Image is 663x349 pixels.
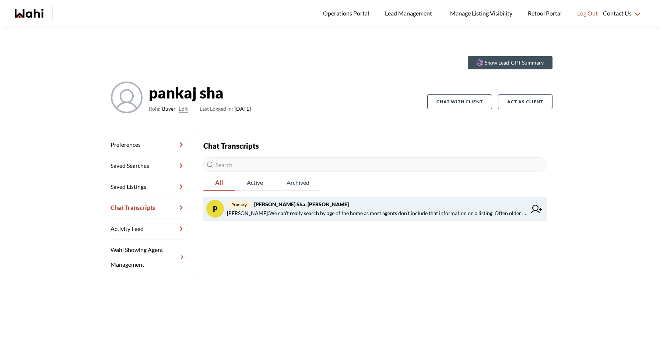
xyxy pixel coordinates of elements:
input: Search [203,157,547,172]
span: Manage Listing Visibility [448,8,515,18]
button: Active [235,175,275,191]
button: Show Lead-GPT Summary [468,56,552,69]
span: [PERSON_NAME] : We can't really search by age of the home as most agents don't include that infor... [227,209,527,218]
p: Show Lead-GPT Summary [485,59,544,66]
span: Archived [275,175,321,190]
button: All [203,175,235,191]
a: Activity Feed [110,218,186,239]
span: [DATE] [200,104,251,113]
a: Preferences [110,134,186,155]
strong: [PERSON_NAME] sha, [PERSON_NAME] [254,201,349,207]
span: Operations Portal [323,8,372,18]
a: Saved Listings [110,176,186,197]
span: Buyer [162,104,176,113]
button: Chat with client [427,94,492,109]
span: Log Out [577,8,598,18]
span: All [203,175,235,190]
span: Retool Portal [528,8,564,18]
a: Chat Transcripts [110,197,186,218]
a: Wahi Showing Agent Management [110,239,186,275]
span: Role: [149,104,161,113]
a: Saved Searches [110,155,186,176]
strong: Chat Transcripts [203,141,259,150]
span: primary [227,200,251,209]
span: Last Logged In: [200,106,233,112]
a: pprimary[PERSON_NAME] sha, [PERSON_NAME][PERSON_NAME]:We can't really search by age of the home a... [203,197,547,221]
span: Active [235,175,275,190]
button: Act as Client [498,94,552,109]
span: Lead Management [385,8,435,18]
button: Edit [179,104,188,113]
div: p [206,200,224,218]
a: Wahi homepage [15,9,43,18]
button: Archived [275,175,321,191]
strong: pankaj sha [149,82,251,104]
